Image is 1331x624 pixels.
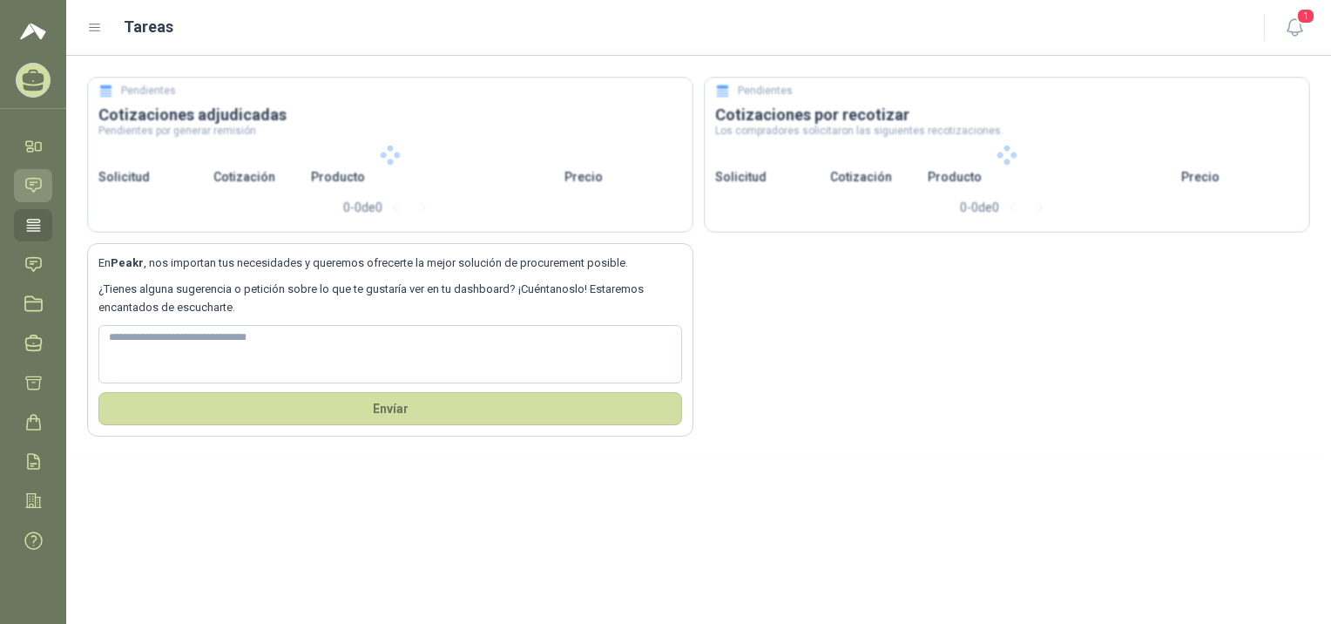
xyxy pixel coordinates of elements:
span: 1 [1296,8,1315,24]
button: Envíar [98,392,682,425]
p: En , nos importan tus necesidades y queremos ofrecerte la mejor solución de procurement posible. [98,254,682,272]
h1: Tareas [124,15,173,39]
img: Logo peakr [20,21,46,42]
button: 1 [1279,12,1310,44]
b: Peakr [111,256,144,269]
p: ¿Tienes alguna sugerencia o petición sobre lo que te gustaría ver en tu dashboard? ¡Cuéntanoslo! ... [98,281,682,316]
